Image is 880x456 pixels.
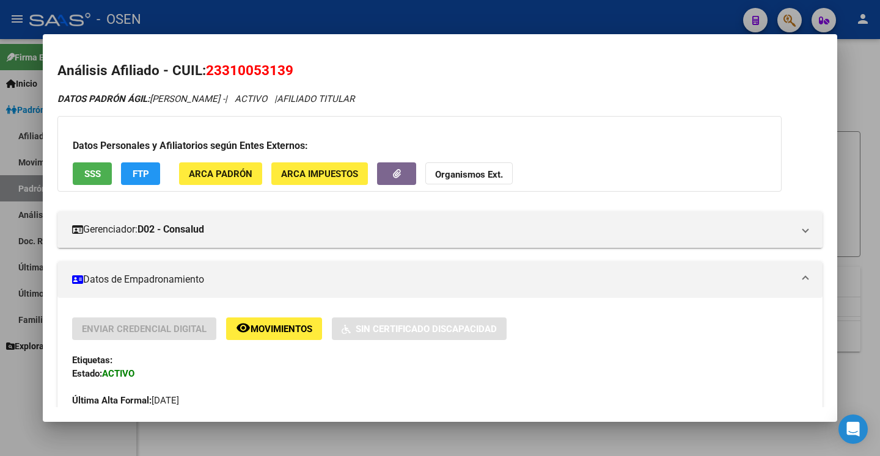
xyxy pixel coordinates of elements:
mat-expansion-panel-header: Datos de Empadronamiento [57,261,823,298]
span: 23310053139 [206,62,293,78]
mat-expansion-panel-header: Gerenciador:D02 - Consalud [57,211,823,248]
span: Sin Certificado Discapacidad [356,324,497,335]
button: ARCA Impuestos [271,162,368,185]
strong: DATOS PADRÓN ÁGIL: [57,93,150,104]
button: SSS [73,162,112,185]
mat-panel-title: Gerenciador: [72,222,793,237]
strong: D02 - Consalud [137,222,204,237]
button: ARCA Padrón [179,162,262,185]
button: FTP [121,162,160,185]
mat-icon: remove_red_eye [236,320,251,335]
button: Movimientos [226,317,322,340]
strong: Etiquetas: [72,355,112,366]
h2: Análisis Afiliado - CUIL: [57,60,823,81]
span: Movimientos [251,324,312,335]
span: ARCA Impuestos [281,168,358,179]
button: Enviar Credencial Digital [72,317,216,340]
strong: Organismos Ext. [435,169,503,180]
span: [DATE] [72,395,179,406]
i: | ACTIVO | [57,93,354,104]
span: SSS [84,168,101,179]
div: Open Intercom Messenger [838,414,868,444]
mat-panel-title: Datos de Empadronamiento [72,272,793,287]
span: Enviar Credencial Digital [82,324,207,335]
span: [PERSON_NAME] - [57,93,225,104]
span: FTP [133,168,149,179]
h3: Datos Personales y Afiliatorios según Entes Externos: [73,139,766,153]
strong: Estado: [72,368,102,379]
span: AFILIADO TITULAR [277,93,354,104]
span: ARCA Padrón [189,168,252,179]
button: Sin Certificado Discapacidad [332,317,507,340]
strong: ACTIVO [102,368,134,379]
button: Organismos Ext. [425,162,513,185]
strong: Última Alta Formal: [72,395,152,406]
